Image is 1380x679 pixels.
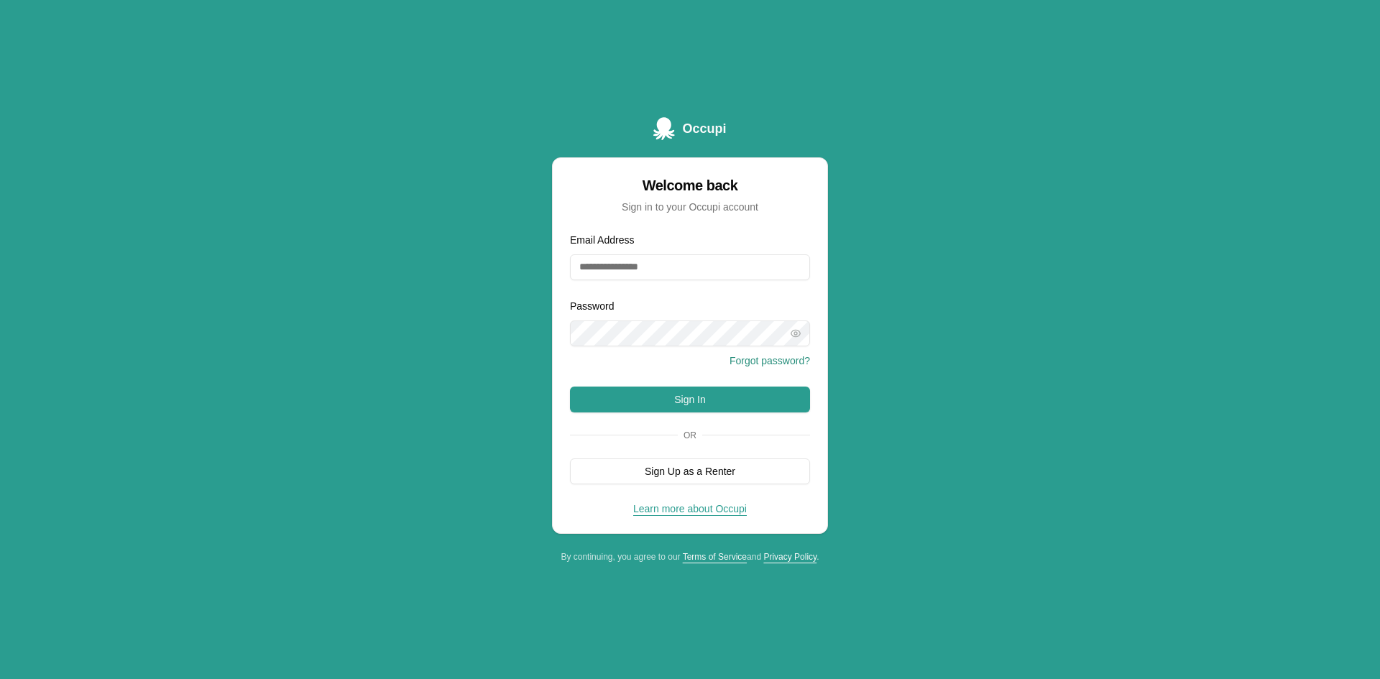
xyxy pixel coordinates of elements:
[570,300,614,312] label: Password
[570,175,810,195] div: Welcome back
[682,119,726,139] span: Occupi
[633,503,747,514] a: Learn more about Occupi
[552,551,828,563] div: By continuing, you agree to our and .
[570,234,634,246] label: Email Address
[678,430,702,441] span: Or
[730,354,810,368] button: Forgot password?
[763,552,816,562] a: Privacy Policy
[653,117,726,140] a: Occupi
[683,552,747,562] a: Terms of Service
[570,387,810,412] button: Sign In
[570,200,810,214] div: Sign in to your Occupi account
[570,458,810,484] button: Sign Up as a Renter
